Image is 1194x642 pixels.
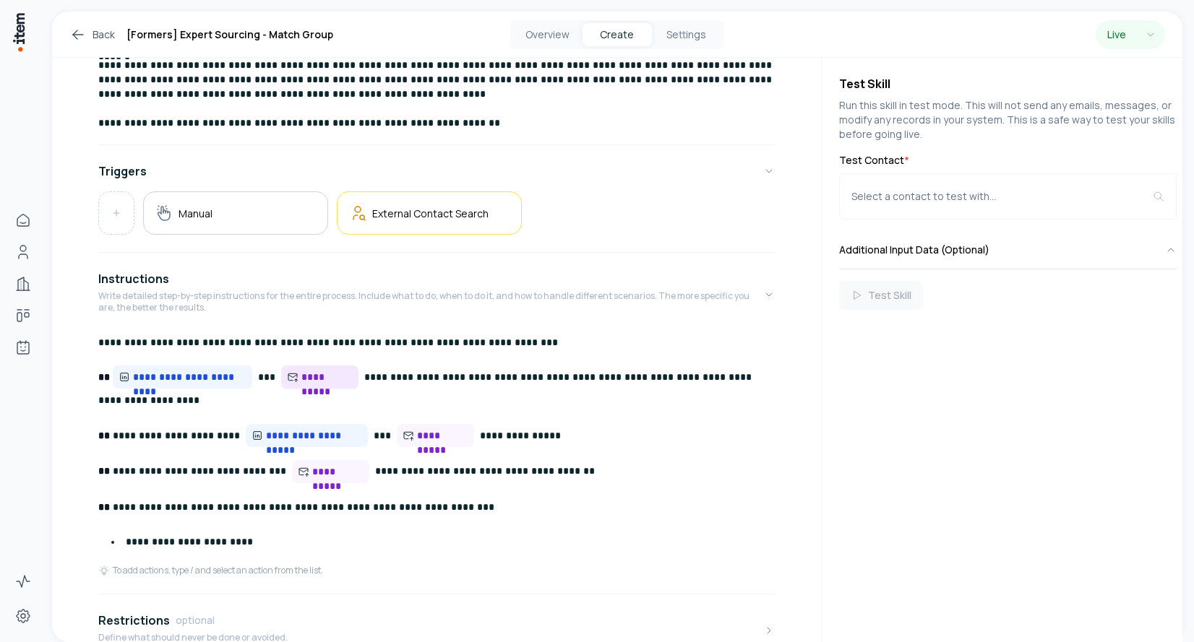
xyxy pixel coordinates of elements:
h4: Triggers [98,162,147,180]
div: InstructionsWrite detailed step-by-step instructions for the entire process. Include what to do, ... [98,331,775,588]
h1: [Formers] Expert Sourcing - Match Group [126,26,333,43]
a: Settings [9,602,38,630]
button: Additional Input Data (Optional) [839,231,1177,269]
a: Deals [9,301,38,330]
p: Write detailed step-by-step instructions for the entire process. Include what to do, when to do i... [98,290,763,313]
h4: Test Skill [839,75,1177,92]
button: Settings [652,23,721,46]
h4: Restrictions [98,612,170,629]
a: Agents [9,333,38,362]
button: Triggers [98,151,775,191]
h4: Instructions [98,270,169,287]
button: Overview [513,23,583,46]
span: optional [176,613,215,628]
button: Create [583,23,652,46]
button: InstructionsWrite detailed step-by-step instructions for the entire process. Include what to do, ... [98,259,775,331]
a: Home [9,206,38,235]
div: Select a contact to test with... [851,189,1153,204]
label: Test Contact [839,153,1177,168]
img: Item Brain Logo [12,12,26,53]
h5: External Contact Search [372,207,489,220]
div: To add actions, type / and select an action from the list. [98,565,323,576]
a: Activity [9,567,38,596]
a: People [9,238,38,266]
div: Triggers [98,191,775,246]
a: Back [69,26,115,43]
p: Run this skill in test mode. This will not send any emails, messages, or modify any records in yo... [839,98,1177,142]
a: Companies [9,269,38,298]
h5: Manual [179,207,212,220]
